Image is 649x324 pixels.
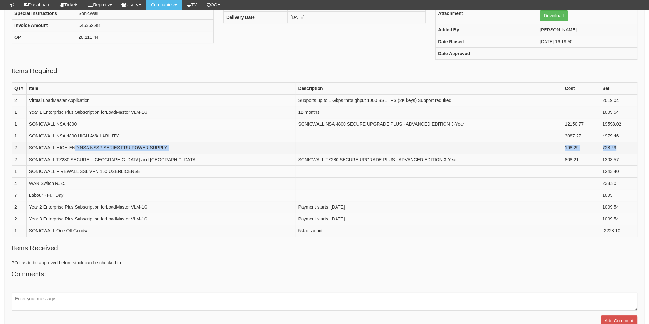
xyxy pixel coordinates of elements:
[12,154,27,165] td: 2
[26,130,295,142] td: SONICWALL NSA 4800 HIGH AVAILABILITY
[26,106,295,118] td: Year 1 Enterprise Plus Subscription forLoadMaster VLM-1G
[540,10,568,21] a: Download
[436,7,537,24] th: Attachment
[600,130,637,142] td: 4979.46
[600,225,637,237] td: -2228.10
[600,165,637,177] td: 1243.40
[295,225,562,237] td: 5% discount
[537,36,637,47] td: [DATE] 16:19:50
[600,82,637,94] th: Sell
[12,213,27,225] td: 2
[600,189,637,201] td: 1095
[295,118,562,130] td: SONICWALL NSA 4800 SECURE UPGRADE PLUS - ADVANCED EDITION 3-Year
[600,177,637,189] td: 238.80
[76,19,214,31] td: £45362.48
[562,142,600,154] td: 198.29
[26,213,295,225] td: Year 3 Enterprise Plus Subscription forLoadMaster VLM-1G
[600,142,637,154] td: 728.29
[12,19,76,31] th: Invoice Amount
[12,94,27,106] td: 2
[12,66,57,76] legend: Items Required
[600,118,637,130] td: 19598.02
[12,142,27,154] td: 2
[26,189,295,201] td: Labour - Full Day
[12,31,76,43] th: GP
[436,47,537,59] th: Date Approved
[26,82,295,94] th: Item
[224,12,288,23] th: Delivery Date
[295,106,562,118] td: 12-months
[600,213,637,225] td: 1009.54
[600,154,637,165] td: 1303.57
[12,189,27,201] td: 7
[26,177,295,189] td: WAN Switch RJ45
[12,165,27,177] td: 1
[12,243,58,253] legend: Items Received
[76,7,214,19] td: SonicWall
[562,130,600,142] td: 3087.27
[76,31,214,43] td: 28,111.44
[12,177,27,189] td: 4
[295,82,562,94] th: Description
[288,12,426,23] td: [DATE]
[26,225,295,237] td: SONICWALL One Off Goodwill
[26,118,295,130] td: SONICWALL NSA 4800
[295,94,562,106] td: Supports up to 1 Gbps throughput 1000 SSL TPS (2K keys) Support required
[600,106,637,118] td: 1009.54
[26,201,295,213] td: Year 2 Enterprise Plus Subscription forLoadMaster VLM-1G
[600,94,637,106] td: 2019.04
[12,7,76,19] th: Special Instructions
[295,154,562,165] td: SONICWALL TZ280 SECURE UPGRADE PLUS - ADVANCED EDITION 3-Year
[12,225,27,237] td: 1
[295,201,562,213] td: Payment starts: [DATE]
[12,130,27,142] td: 1
[436,36,537,47] th: Date Raised
[12,260,637,266] p: PO has to be approved before stock can be checked in.
[600,201,637,213] td: 1009.54
[562,154,600,165] td: 808.21
[436,24,537,36] th: Added By
[26,142,295,154] td: SONICWALL HIGH-END NSA NSSP SERIES FRU POWER SUPPLY
[12,118,27,130] td: 1
[562,118,600,130] td: 12150.77
[12,269,46,279] legend: Comments:
[26,154,295,165] td: SONICWALL TZ280 SECURE - [GEOGRAPHIC_DATA] and [GEOGRAPHIC_DATA]
[12,82,27,94] th: QTY
[12,106,27,118] td: 1
[562,82,600,94] th: Cost
[26,165,295,177] td: SONICWALL FIREWALL SSL VPN 150 USERLICENSE
[26,94,295,106] td: Virtual LoadMaster Application
[295,213,562,225] td: Payment starts: [DATE]
[12,201,27,213] td: 2
[537,24,637,36] td: [PERSON_NAME]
